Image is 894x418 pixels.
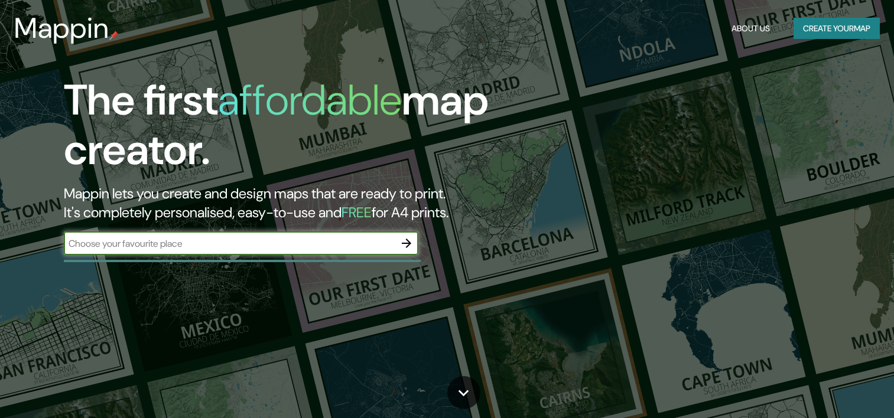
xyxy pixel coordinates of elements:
h1: affordable [218,73,402,128]
h1: The first map creator. [64,76,511,184]
h2: Mappin lets you create and design maps that are ready to print. It's completely personalised, eas... [64,184,511,222]
h5: FREE [342,203,372,221]
button: Create yourmap [794,18,880,40]
h3: Mappin [14,12,109,45]
img: mappin-pin [109,31,119,40]
input: Choose your favourite place [64,237,395,250]
button: About Us [727,18,775,40]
